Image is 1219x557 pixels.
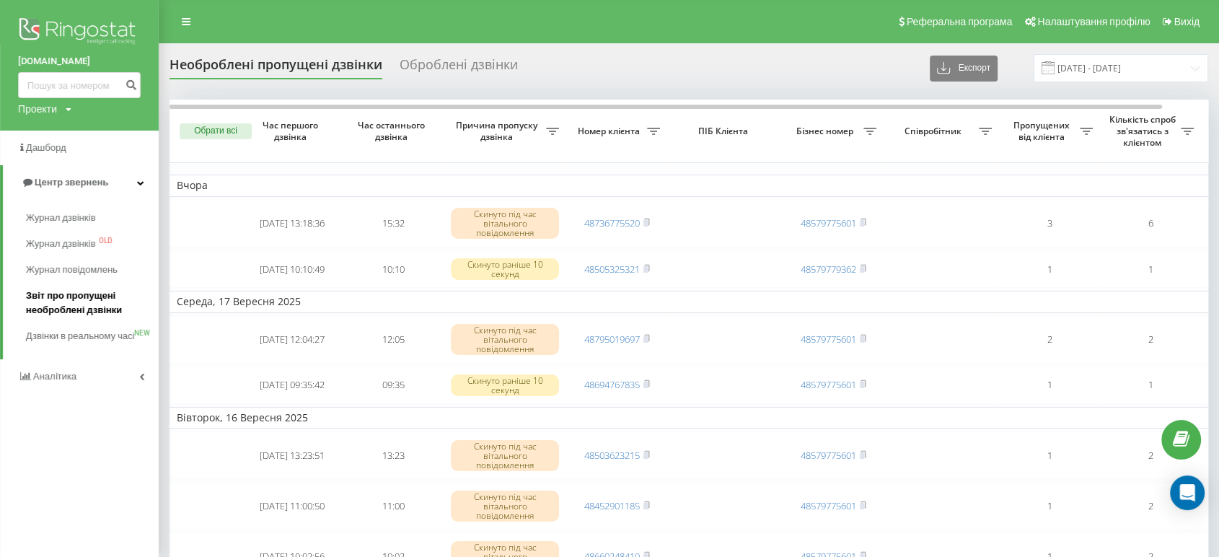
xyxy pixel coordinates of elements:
[1170,475,1205,510] div: Open Intercom Messenger
[999,431,1100,479] td: 1
[1100,431,1201,479] td: 2
[584,499,640,512] a: 48452901185
[26,142,66,153] span: Дашборд
[26,257,159,283] a: Журнал повідомлень
[26,231,159,257] a: Журнал дзвінківOLD
[253,120,331,142] span: Час першого дзвінка
[343,482,444,530] td: 11:00
[451,324,559,356] div: Скинуто під час вітального повідомлення
[242,316,343,364] td: [DATE] 12:04:27
[18,102,57,116] div: Проекти
[451,258,559,280] div: Скинуто раніше 10 секунд
[801,499,856,512] a: 48579775601
[584,216,640,229] a: 48736775520
[1006,120,1080,142] span: Пропущених від клієнта
[1100,482,1201,530] td: 2
[1100,367,1201,405] td: 1
[26,205,159,231] a: Журнал дзвінків
[999,482,1100,530] td: 1
[930,56,998,82] button: Експорт
[584,449,640,462] a: 48503623215
[790,126,863,137] span: Бізнес номер
[242,367,343,405] td: [DATE] 09:35:42
[26,289,151,317] span: Звіт про пропущені необроблені дзвінки
[343,200,444,247] td: 15:32
[242,200,343,247] td: [DATE] 13:18:36
[451,120,546,142] span: Причина пропуску дзвінка
[451,208,559,240] div: Скинуто під час вітального повідомлення
[343,367,444,405] td: 09:35
[26,323,159,349] a: Дзвінки в реальному часіNEW
[180,123,252,139] button: Обрати всі
[170,57,382,79] div: Необроблені пропущені дзвінки
[584,263,640,276] a: 48505325321
[999,250,1100,289] td: 1
[33,371,76,382] span: Аналiтика
[891,126,979,137] span: Співробітник
[26,329,134,343] span: Дзвінки в реальному часі
[801,378,856,391] a: 48579775601
[400,57,518,79] div: Оброблені дзвінки
[573,126,647,137] span: Номер клієнта
[679,126,770,137] span: ПІБ Клієнта
[343,250,444,289] td: 10:10
[999,367,1100,405] td: 1
[451,491,559,522] div: Скинуто під час вітального повідомлення
[18,72,141,98] input: Пошук за номером
[242,250,343,289] td: [DATE] 10:10:49
[801,449,856,462] a: 48579775601
[1037,16,1150,27] span: Налаштування профілю
[584,378,640,391] a: 48694767835
[999,316,1100,364] td: 2
[18,54,141,69] a: [DOMAIN_NAME]
[451,374,559,396] div: Скинуто раніше 10 секунд
[584,333,640,346] a: 48795019697
[801,333,856,346] a: 48579775601
[343,431,444,479] td: 13:23
[35,177,108,188] span: Центр звернень
[26,283,159,323] a: Звіт про пропущені необроблені дзвінки
[1100,250,1201,289] td: 1
[343,316,444,364] td: 12:05
[18,14,141,51] img: Ringostat logo
[1107,114,1181,148] span: Кількість спроб зв'язатись з клієнтом
[26,237,95,251] span: Журнал дзвінків
[354,120,432,142] span: Час останнього дзвінка
[242,431,343,479] td: [DATE] 13:23:51
[999,200,1100,247] td: 3
[801,216,856,229] a: 48579775601
[1100,200,1201,247] td: 6
[451,440,559,472] div: Скинуто під час вітального повідомлення
[26,263,118,277] span: Журнал повідомлень
[907,16,1013,27] span: Реферальна програма
[3,165,159,200] a: Центр звернень
[1100,316,1201,364] td: 2
[801,263,856,276] a: 48579779362
[1174,16,1200,27] span: Вихід
[242,482,343,530] td: [DATE] 11:00:50
[26,211,95,225] span: Журнал дзвінків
